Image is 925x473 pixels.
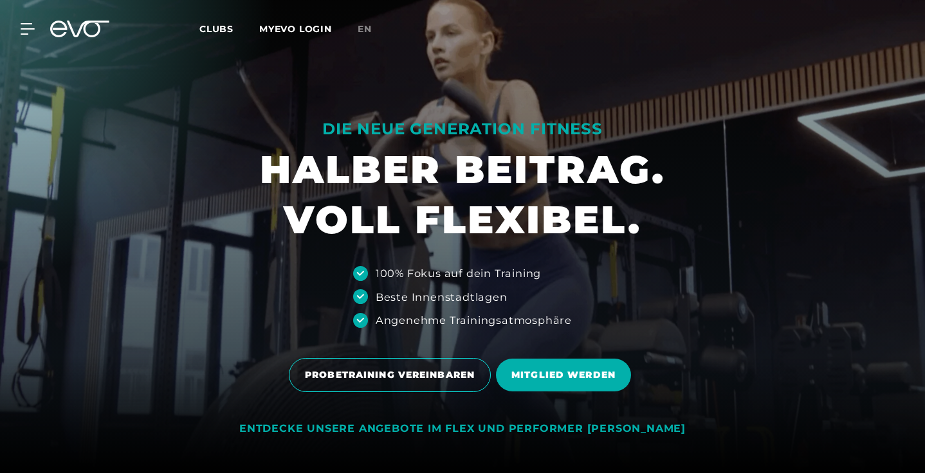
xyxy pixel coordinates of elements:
span: en [358,23,372,35]
a: PROBETRAINING VEREINBAREN [289,348,496,402]
a: Clubs [199,22,259,35]
a: MYEVO LOGIN [259,23,332,35]
div: DIE NEUE GENERATION FITNESS [260,119,665,139]
h1: HALBER BEITRAG. VOLL FLEXIBEL. [260,145,665,245]
span: Clubs [199,23,234,35]
a: en [358,22,387,37]
div: Angenehme Trainingsatmosphäre [376,312,572,328]
span: PROBETRAINING VEREINBAREN [305,368,475,382]
a: MITGLIED WERDEN [496,349,636,401]
span: MITGLIED WERDEN [511,368,616,382]
div: 100% Fokus auf dein Training [376,265,541,281]
div: ENTDECKE UNSERE ANGEBOTE IM FLEX UND PERFORMER [PERSON_NAME] [239,422,686,436]
div: Beste Innenstadtlagen [376,289,508,305]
